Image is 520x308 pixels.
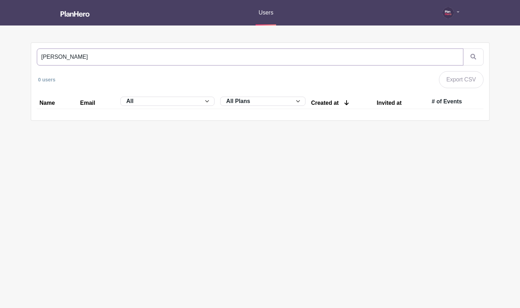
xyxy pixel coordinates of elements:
[80,100,95,106] div: Email
[37,49,463,65] input: Search by name or email...
[377,100,426,106] a: Invited at
[311,100,339,106] div: Created at
[40,100,75,106] a: Name
[442,7,454,18] img: PH-Logo-Circle-Centered-Purple.jpg
[38,77,56,82] small: 0 users
[439,71,484,88] a: Export CSV
[40,100,55,106] div: Name
[258,10,273,16] span: Users
[311,100,371,106] a: Created at
[429,94,484,109] th: # of Events
[61,11,90,17] img: logo_white-6c42ec7e38ccf1d336a20a19083b03d10ae64f83f12c07503d8b9e83406b4c7d.svg
[80,100,114,106] a: Email
[377,100,401,106] div: Invited at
